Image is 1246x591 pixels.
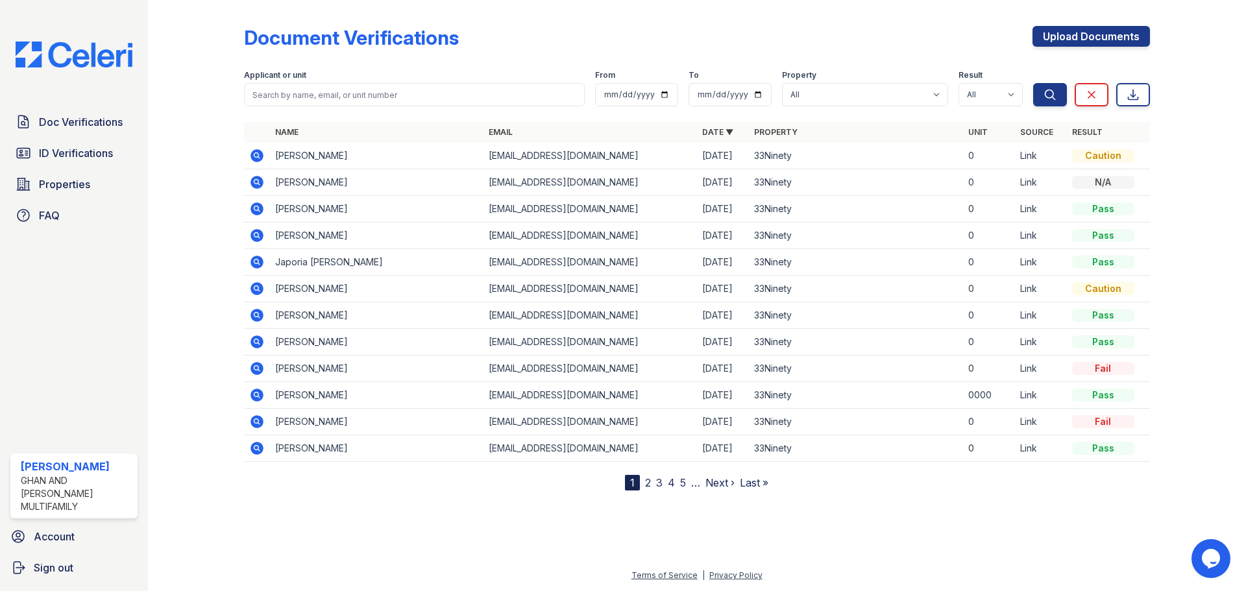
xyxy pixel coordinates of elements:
[697,409,749,435] td: [DATE]
[1015,276,1067,302] td: Link
[697,356,749,382] td: [DATE]
[270,196,483,223] td: [PERSON_NAME]
[1015,409,1067,435] td: Link
[270,143,483,169] td: [PERSON_NAME]
[697,382,749,409] td: [DATE]
[1072,335,1134,348] div: Pass
[697,302,749,329] td: [DATE]
[1072,309,1134,322] div: Pass
[21,459,132,474] div: [PERSON_NAME]
[697,249,749,276] td: [DATE]
[963,223,1015,249] td: 0
[244,70,306,80] label: Applicant or unit
[1072,442,1134,455] div: Pass
[740,476,768,489] a: Last »
[1015,249,1067,276] td: Link
[270,409,483,435] td: [PERSON_NAME]
[1015,435,1067,462] td: Link
[709,570,763,580] a: Privacy Policy
[1015,356,1067,382] td: Link
[1072,282,1134,295] div: Caution
[702,127,733,137] a: Date ▼
[1072,176,1134,189] div: N/A
[749,223,962,249] td: 33Ninety
[963,382,1015,409] td: 0000
[1072,229,1134,242] div: Pass
[1015,169,1067,196] td: Link
[697,329,749,356] td: [DATE]
[483,329,697,356] td: [EMAIL_ADDRESS][DOMAIN_NAME]
[963,435,1015,462] td: 0
[749,169,962,196] td: 33Ninety
[697,169,749,196] td: [DATE]
[697,223,749,249] td: [DATE]
[270,249,483,276] td: Japoria [PERSON_NAME]
[1015,329,1067,356] td: Link
[483,169,697,196] td: [EMAIL_ADDRESS][DOMAIN_NAME]
[10,109,138,135] a: Doc Verifications
[697,276,749,302] td: [DATE]
[697,435,749,462] td: [DATE]
[1032,26,1150,47] a: Upload Documents
[963,302,1015,329] td: 0
[782,70,816,80] label: Property
[963,329,1015,356] td: 0
[10,140,138,166] a: ID Verifications
[270,435,483,462] td: [PERSON_NAME]
[968,127,988,137] a: Unit
[702,570,705,580] div: |
[959,70,983,80] label: Result
[631,570,698,580] a: Terms of Service
[270,169,483,196] td: [PERSON_NAME]
[39,114,123,130] span: Doc Verifications
[270,382,483,409] td: [PERSON_NAME]
[489,127,513,137] a: Email
[244,26,459,49] div: Document Verifications
[5,42,143,67] img: CE_Logo_Blue-a8612792a0a2168367f1c8372b55b34899dd931a85d93a1a3d3e32e68fde9ad4.png
[963,409,1015,435] td: 0
[691,475,700,490] span: …
[10,202,138,228] a: FAQ
[749,435,962,462] td: 33Ninety
[1072,256,1134,269] div: Pass
[483,435,697,462] td: [EMAIL_ADDRESS][DOMAIN_NAME]
[1015,143,1067,169] td: Link
[1020,127,1053,137] a: Source
[963,196,1015,223] td: 0
[10,171,138,197] a: Properties
[689,70,699,80] label: To
[680,476,686,489] a: 5
[39,145,113,161] span: ID Verifications
[39,208,60,223] span: FAQ
[697,196,749,223] td: [DATE]
[749,329,962,356] td: 33Ninety
[39,176,90,192] span: Properties
[5,524,143,549] a: Account
[483,276,697,302] td: [EMAIL_ADDRESS][DOMAIN_NAME]
[645,476,651,489] a: 2
[270,302,483,329] td: [PERSON_NAME]
[1015,302,1067,329] td: Link
[1072,362,1134,375] div: Fail
[963,143,1015,169] td: 0
[1015,196,1067,223] td: Link
[1072,415,1134,428] div: Fail
[963,276,1015,302] td: 0
[21,474,132,513] div: Ghan and [PERSON_NAME] Multifamily
[34,560,73,575] span: Sign out
[1072,149,1134,162] div: Caution
[1015,223,1067,249] td: Link
[749,276,962,302] td: 33Ninety
[483,249,697,276] td: [EMAIL_ADDRESS][DOMAIN_NAME]
[963,249,1015,276] td: 0
[656,476,663,489] a: 3
[270,329,483,356] td: [PERSON_NAME]
[668,476,675,489] a: 4
[697,143,749,169] td: [DATE]
[1072,389,1134,402] div: Pass
[5,555,143,581] a: Sign out
[749,249,962,276] td: 33Ninety
[1191,539,1233,578] iframe: chat widget
[749,302,962,329] td: 33Ninety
